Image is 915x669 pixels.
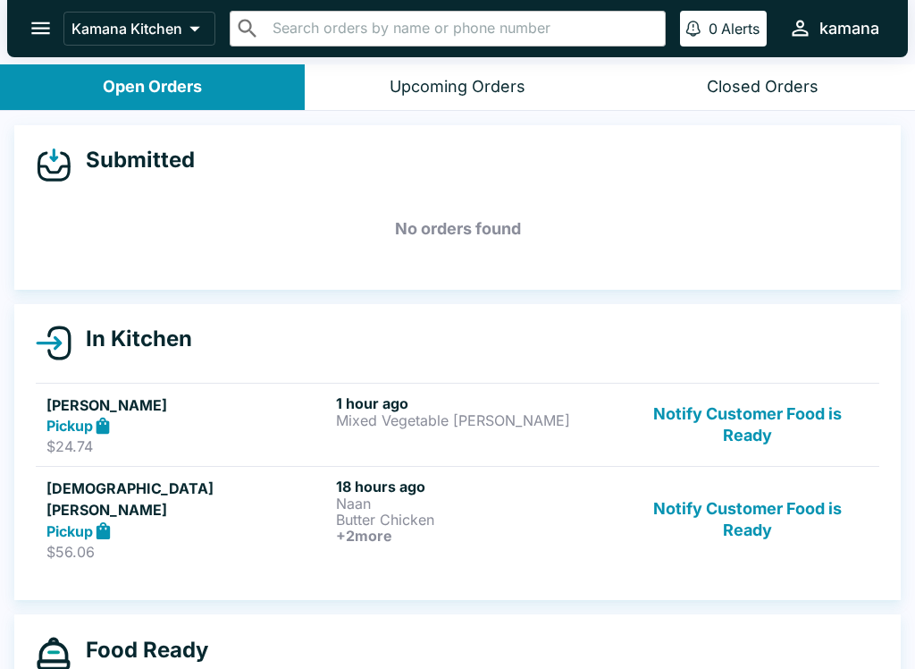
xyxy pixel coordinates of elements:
[46,437,329,455] p: $24.74
[707,77,818,97] div: Closed Orders
[819,18,879,39] div: kamana
[103,77,202,97] div: Open Orders
[46,522,93,540] strong: Pickup
[336,478,618,495] h6: 18 hours ago
[336,528,618,544] h6: + 2 more
[390,77,525,97] div: Upcoming Orders
[781,9,886,47] button: kamana
[71,637,208,664] h4: Food Ready
[46,417,93,435] strong: Pickup
[36,197,879,261] h5: No orders found
[267,16,658,41] input: Search orders by name or phone number
[721,20,760,38] p: Alerts
[626,478,869,561] button: Notify Customer Food is Ready
[336,394,618,412] h6: 1 hour ago
[336,512,618,528] p: Butter Chicken
[71,20,182,38] p: Kamana Kitchen
[46,478,329,521] h5: [DEMOGRAPHIC_DATA][PERSON_NAME]
[46,394,329,416] h5: [PERSON_NAME]
[626,394,869,456] button: Notify Customer Food is Ready
[709,20,718,38] p: 0
[336,495,618,512] p: Naan
[36,466,879,572] a: [DEMOGRAPHIC_DATA][PERSON_NAME]Pickup$56.0618 hours agoNaanButter Chicken+2moreNotify Customer Fo...
[46,543,329,561] p: $56.06
[71,147,195,174] h4: Submitted
[18,5,63,51] button: open drawer
[71,326,192,352] h4: In Kitchen
[336,412,618,428] p: Mixed Vegetable [PERSON_NAME]
[36,383,879,467] a: [PERSON_NAME]Pickup$24.741 hour agoMixed Vegetable [PERSON_NAME]Notify Customer Food is Ready
[63,12,215,46] button: Kamana Kitchen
